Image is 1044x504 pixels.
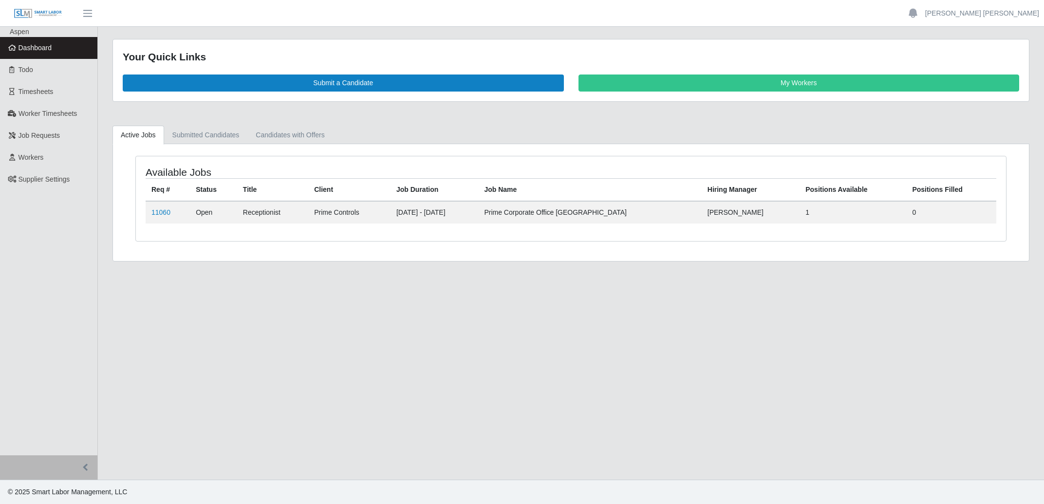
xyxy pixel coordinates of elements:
[578,75,1020,92] a: My Workers
[19,153,44,161] span: Workers
[247,126,333,145] a: Candidates with Offers
[925,8,1039,19] a: [PERSON_NAME] [PERSON_NAME]
[308,201,391,224] td: Prime Controls
[190,178,237,201] th: Status
[19,131,60,139] span: Job Requests
[123,75,564,92] a: Submit a Candidate
[190,201,237,224] td: Open
[19,110,77,117] span: Worker Timesheets
[906,201,996,224] td: 0
[19,88,54,95] span: Timesheets
[151,208,170,216] a: 11060
[478,178,701,201] th: Job Name
[19,175,70,183] span: Supplier Settings
[237,201,308,224] td: Receptionist
[146,178,190,201] th: Req #
[112,126,164,145] a: Active Jobs
[237,178,308,201] th: Title
[800,201,906,224] td: 1
[702,178,800,201] th: Hiring Manager
[906,178,996,201] th: Positions Filled
[391,178,478,201] th: Job Duration
[308,178,391,201] th: Client
[164,126,248,145] a: Submitted Candidates
[19,66,33,74] span: Todo
[800,178,906,201] th: Positions Available
[14,8,62,19] img: SLM Logo
[391,201,478,224] td: [DATE] - [DATE]
[8,488,127,496] span: © 2025 Smart Labor Management, LLC
[146,166,491,178] h4: Available Jobs
[19,44,52,52] span: Dashboard
[478,201,701,224] td: Prime Corporate Office [GEOGRAPHIC_DATA]
[10,28,29,36] span: Aspen
[702,201,800,224] td: [PERSON_NAME]
[123,49,1019,65] div: Your Quick Links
